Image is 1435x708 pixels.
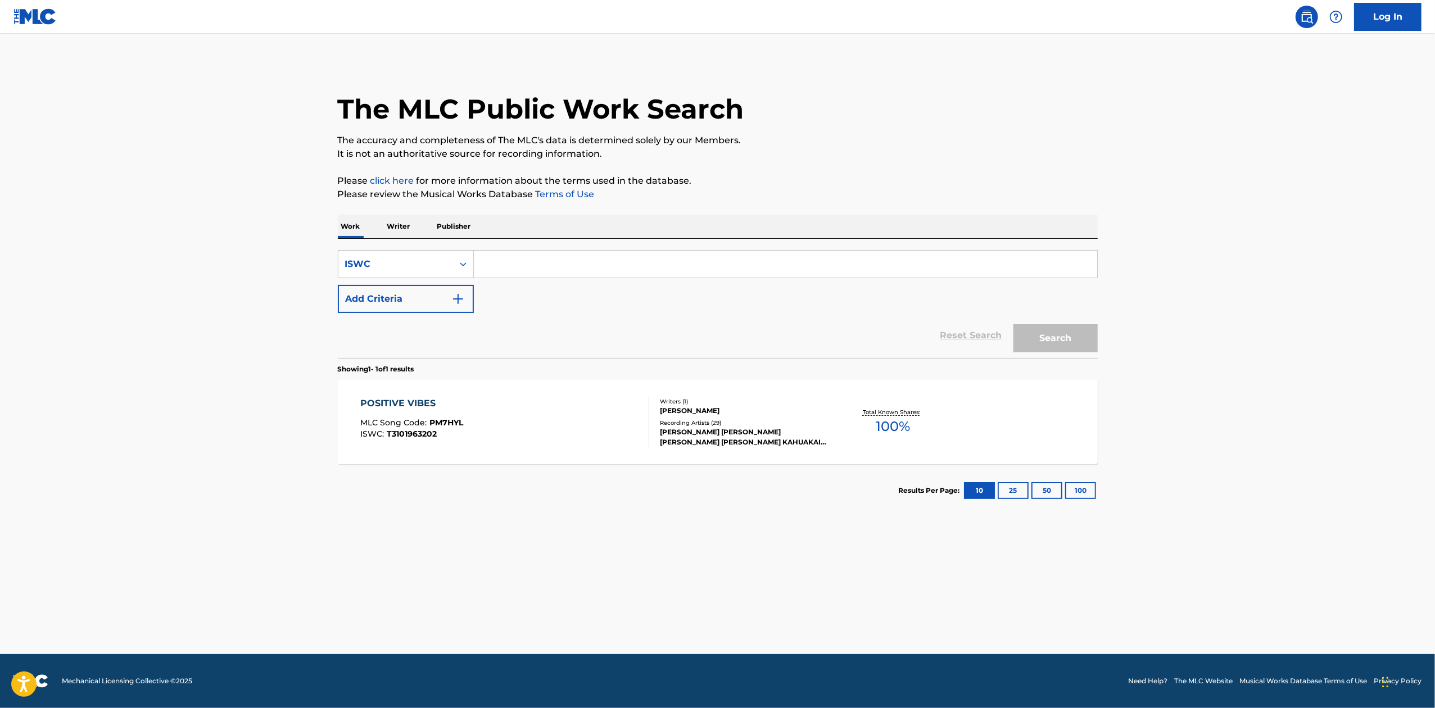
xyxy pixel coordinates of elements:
[384,215,414,238] p: Writer
[360,417,429,428] span: MLC Song Code :
[13,8,57,25] img: MLC Logo
[338,147,1098,161] p: It is not an authoritative source for recording information.
[964,482,995,499] button: 10
[1379,654,1435,708] iframe: Chat Widget
[434,215,474,238] p: Publisher
[360,429,387,439] span: ISWC :
[533,189,595,199] a: Terms of Use
[1325,6,1347,28] div: Help
[338,250,1098,358] form: Search Form
[1374,676,1422,686] a: Privacy Policy
[1128,676,1167,686] a: Need Help?
[660,406,830,416] div: [PERSON_NAME]
[338,174,1098,188] p: Please for more information about the terms used in the database.
[338,92,744,126] h1: The MLC Public Work Search
[62,676,192,686] span: Mechanical Licensing Collective © 2025
[1065,482,1096,499] button: 100
[338,134,1098,147] p: The accuracy and completeness of The MLC's data is determined solely by our Members.
[338,188,1098,201] p: Please review the Musical Works Database
[345,257,446,271] div: ISWC
[1031,482,1062,499] button: 50
[660,427,830,447] div: [PERSON_NAME] [PERSON_NAME] [PERSON_NAME] [PERSON_NAME] KAHUAKAI [PERSON_NAME] KAHUAKAI KAHOLOAA
[338,215,364,238] p: Work
[1239,676,1367,686] a: Musical Works Database Terms of Use
[338,285,474,313] button: Add Criteria
[660,419,830,427] div: Recording Artists ( 29 )
[998,482,1029,499] button: 25
[370,175,414,186] a: click here
[1354,3,1422,31] a: Log In
[1329,10,1343,24] img: help
[1300,10,1314,24] img: search
[13,674,48,688] img: logo
[1296,6,1318,28] a: Public Search
[338,380,1098,464] a: POSITIVE VIBESMLC Song Code:PM7HYLISWC:T3101963202Writers (1)[PERSON_NAME]Recording Artists (29)[...
[360,397,463,410] div: POSITIVE VIBES
[1174,676,1233,686] a: The MLC Website
[660,397,830,406] div: Writers ( 1 )
[451,292,465,306] img: 9d2ae6d4665cec9f34b9.svg
[1382,665,1389,699] div: Drag
[387,429,437,439] span: T3101963202
[876,416,910,437] span: 100 %
[863,408,923,416] p: Total Known Shares:
[429,417,463,428] span: PM7HYL
[899,485,963,496] p: Results Per Page:
[338,364,414,374] p: Showing 1 - 1 of 1 results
